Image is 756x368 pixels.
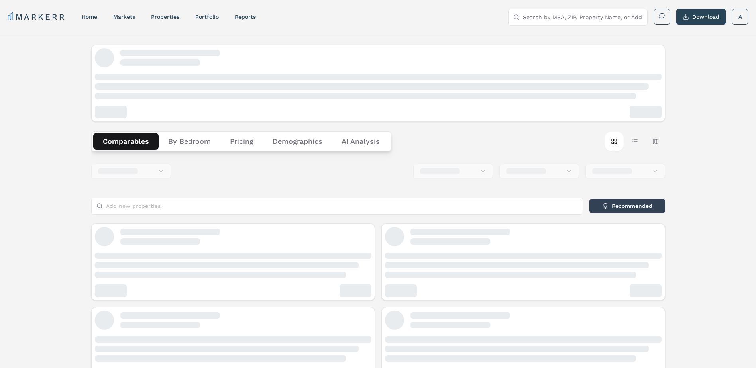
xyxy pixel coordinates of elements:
[93,133,159,150] button: Comparables
[589,199,665,213] button: Recommended
[8,11,66,22] a: MARKERR
[235,14,256,20] a: reports
[220,133,263,150] button: Pricing
[332,133,389,150] button: AI Analysis
[263,133,332,150] button: Demographics
[82,14,97,20] a: home
[738,13,742,21] span: A
[676,9,726,25] button: Download
[523,9,642,25] input: Search by MSA, ZIP, Property Name, or Address
[151,14,179,20] a: properties
[195,14,219,20] a: Portfolio
[113,14,135,20] a: markets
[159,133,220,150] button: By Bedroom
[732,9,748,25] button: A
[106,198,578,214] input: Add new properties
